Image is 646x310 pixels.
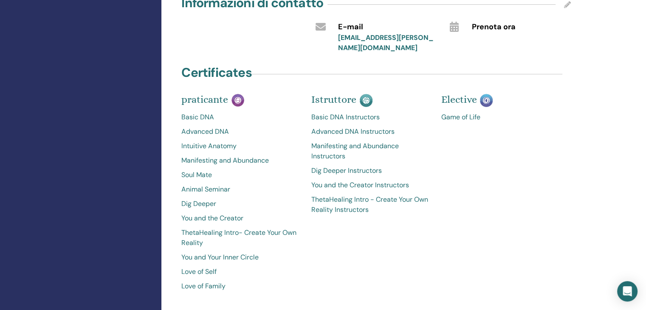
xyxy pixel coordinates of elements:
[181,199,299,209] a: Dig Deeper
[338,33,433,52] a: [EMAIL_ADDRESS][PERSON_NAME][DOMAIN_NAME]
[181,213,299,223] a: You and the Creator
[311,194,429,215] a: ThetaHealing Intro - Create Your Own Reality Instructors
[181,184,299,194] a: Animal Seminar
[181,267,299,277] a: Love of Self
[311,180,429,190] a: You and the Creator Instructors
[181,141,299,151] a: Intuitive Anatomy
[181,281,299,291] a: Love of Family
[181,155,299,166] a: Manifesting and Abundance
[181,252,299,262] a: You and Your Inner Circle
[441,93,477,105] span: Elective
[617,281,638,302] div: Open Intercom Messenger
[311,166,429,176] a: Dig Deeper Instructors
[181,112,299,122] a: Basic DNA
[181,170,299,180] a: Soul Mate
[181,127,299,137] a: Advanced DNA
[311,141,429,161] a: Manifesting and Abundance Instructors
[181,65,251,80] h4: Certificates
[311,127,429,137] a: Advanced DNA Instructors
[181,93,228,105] span: praticante
[311,93,356,105] span: Istruttore
[338,22,363,33] span: E-mail
[181,228,299,248] a: ThetaHealing Intro- Create Your Own Reality
[472,22,516,33] span: Prenota ora
[441,112,558,122] a: Game of Life
[311,112,429,122] a: Basic DNA Instructors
